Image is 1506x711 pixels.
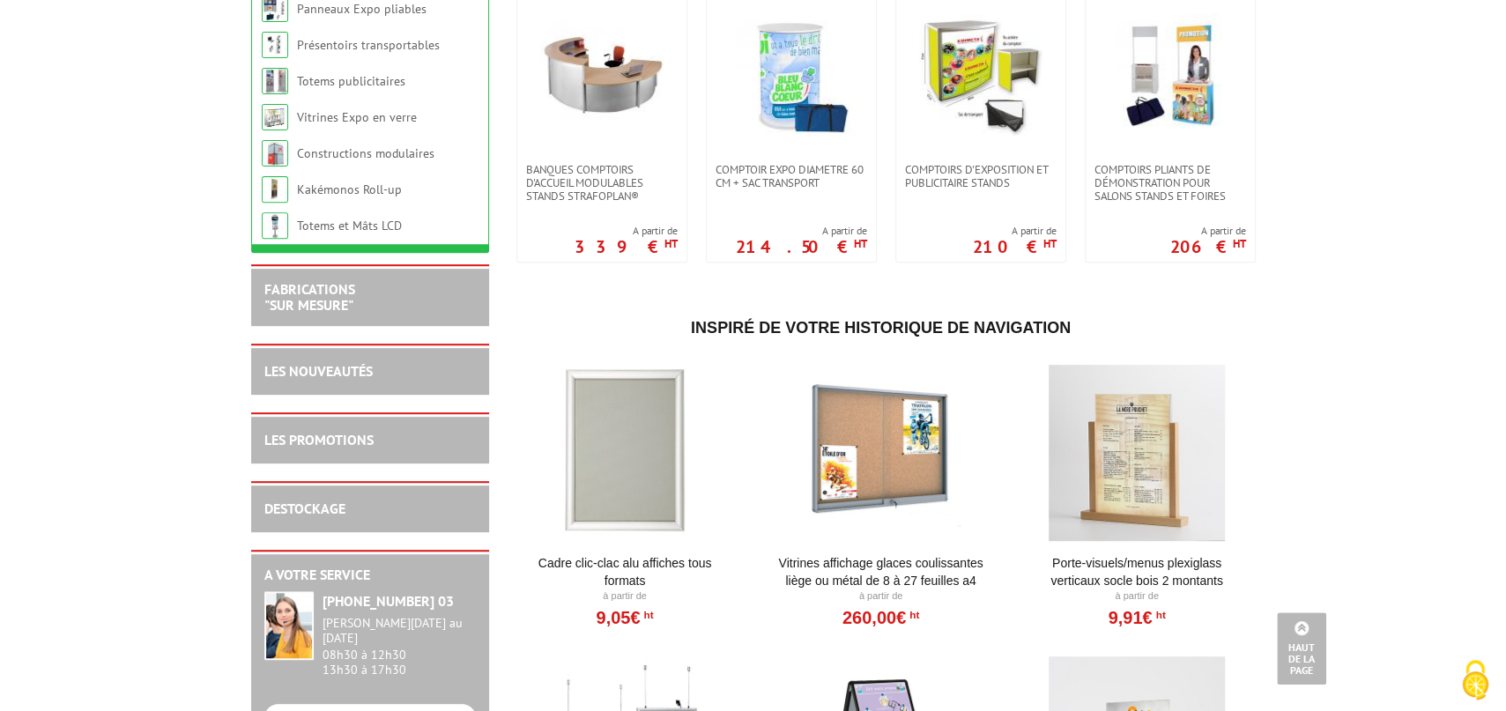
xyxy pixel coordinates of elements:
[262,32,288,58] img: Présentoirs transportables
[323,616,476,646] div: [PERSON_NAME][DATE] au [DATE]
[1108,612,1165,623] a: 9,91€HT
[1086,163,1255,203] a: Comptoirs pliants de démonstration pour salons stands et foires
[1170,241,1246,252] p: 206 €
[730,13,853,137] img: Comptoir Expo diametre 60 cm + Sac transport
[973,224,1057,238] span: A partir de
[1028,589,1246,604] p: À partir de
[905,163,1057,189] span: Comptoirs d'exposition et publicitaire stands
[1094,163,1246,203] span: Comptoirs pliants de démonstration pour salons stands et foires
[1043,236,1057,251] sup: HT
[1109,13,1232,137] img: Comptoirs pliants de démonstration pour salons stands et foires
[906,609,919,621] sup: HT
[772,554,990,589] a: Vitrines affichage glaces coulissantes liège ou métal de 8 à 27 feuilles A4
[264,591,314,660] img: widget-service.jpg
[262,104,288,130] img: Vitrines Expo en verre
[526,163,678,203] span: Banques comptoirs d'accueil modulables stands Strafoplan®
[262,68,288,94] img: Totems publicitaires
[297,37,440,53] a: Présentoirs transportables
[842,612,919,623] a: 260,00€HT
[262,212,288,239] img: Totems et Mâts LCD
[297,73,405,89] a: Totems publicitaires
[716,163,867,189] span: Comptoir Expo diametre 60 cm + Sac transport
[1453,658,1497,702] img: Cookies (fenêtre modale)
[297,145,434,161] a: Constructions modulaires
[664,236,678,251] sup: HT
[540,13,664,137] img: Banques comptoirs d'accueil modulables stands Strafoplan®
[516,554,734,589] a: Cadre Clic-Clac Alu affiches tous formats
[854,236,867,251] sup: HT
[772,589,990,604] p: À partir de
[691,319,1071,337] span: Inspiré de votre historique de navigation
[264,431,374,448] a: LES PROMOTIONS
[264,280,355,314] a: FABRICATIONS"Sur Mesure"
[264,567,476,583] h2: A votre service
[596,612,653,623] a: 9,05€HT
[264,500,345,517] a: DESTOCKAGE
[517,163,686,203] a: Banques comptoirs d'accueil modulables stands Strafoplan®
[297,109,417,125] a: Vitrines Expo en verre
[323,616,476,677] div: 08h30 à 12h30 13h30 à 17h30
[1277,612,1326,685] a: Haut de la page
[1233,236,1246,251] sup: HT
[297,181,402,197] a: Kakémonos Roll-up
[575,224,678,238] span: A partir de
[1028,554,1246,589] a: Porte-Visuels/Menus Plexiglass Verticaux Socle Bois 2 Montants
[640,609,653,621] sup: HT
[262,176,288,203] img: Kakémonos Roll-up
[1170,224,1246,238] span: A partir de
[919,13,1042,137] img: Comptoirs d'exposition et publicitaire stands
[736,241,867,252] p: 214.50 €
[516,589,734,604] p: À partir de
[297,1,427,17] a: Panneaux Expo pliables
[262,140,288,167] img: Constructions modulaires
[707,163,876,189] a: Comptoir Expo diametre 60 cm + Sac transport
[896,163,1065,189] a: Comptoirs d'exposition et publicitaire stands
[973,241,1057,252] p: 210 €
[736,224,867,238] span: A partir de
[1444,651,1506,711] button: Cookies (fenêtre modale)
[575,241,678,252] p: 339 €
[1152,609,1165,621] sup: HT
[323,592,454,610] strong: [PHONE_NUMBER] 03
[297,218,402,233] a: Totems et Mâts LCD
[264,362,373,380] a: LES NOUVEAUTÉS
